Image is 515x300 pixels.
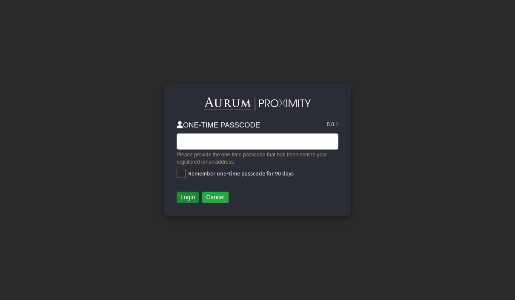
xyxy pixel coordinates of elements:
[204,97,311,111] img: Aurum-Proximity%20white.svg
[177,192,199,204] button: Login
[186,170,294,177] span: Remember one-time passcode for 90 days
[202,192,229,204] button: Cancel
[177,151,338,165] div: Please provide the one-time passcode that has been sent to your registered email address.
[177,121,260,130] h3: ONE-TIME PASSCODE
[327,121,338,133] div: 5.0.1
